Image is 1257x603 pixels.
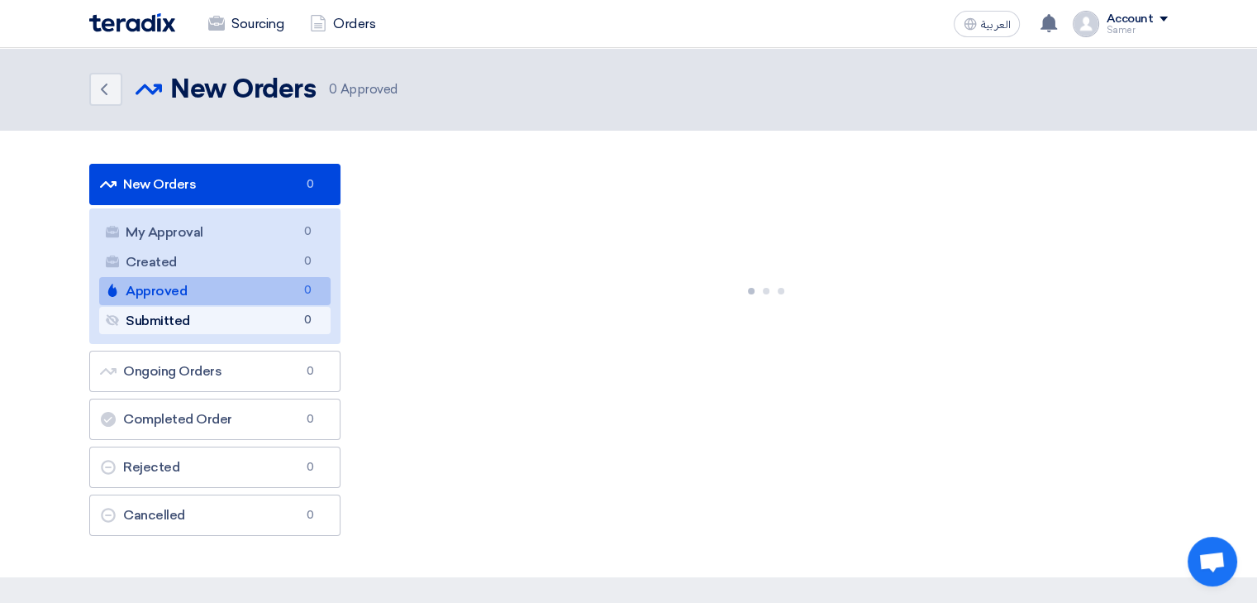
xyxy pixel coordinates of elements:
[89,399,340,440] a: Completed Order0
[1188,537,1237,586] a: Open chat
[297,6,388,42] a: Orders
[195,6,297,42] a: Sourcing
[298,223,317,241] span: 0
[1106,26,1168,35] div: Samer
[89,13,175,32] img: Teradix logo
[99,248,331,276] a: Created
[300,459,320,476] span: 0
[89,164,340,205] a: New Orders0
[170,74,316,107] h2: New Orders
[329,82,337,97] span: 0
[99,307,331,335] a: Submitted
[300,176,320,193] span: 0
[300,411,320,428] span: 0
[89,351,340,392] a: Ongoing Orders0
[298,253,317,270] span: 0
[298,312,317,329] span: 0
[99,277,331,305] a: Approved
[1106,12,1153,26] div: Account
[300,507,320,524] span: 0
[99,218,331,246] a: My Approval
[89,447,340,488] a: Rejected0
[300,363,320,380] span: 0
[1073,11,1099,37] img: profile_test.png
[980,19,1010,31] span: العربية
[298,282,317,299] span: 0
[954,11,1020,37] button: العربية
[329,80,398,99] span: Approved
[89,495,340,536] a: Cancelled0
